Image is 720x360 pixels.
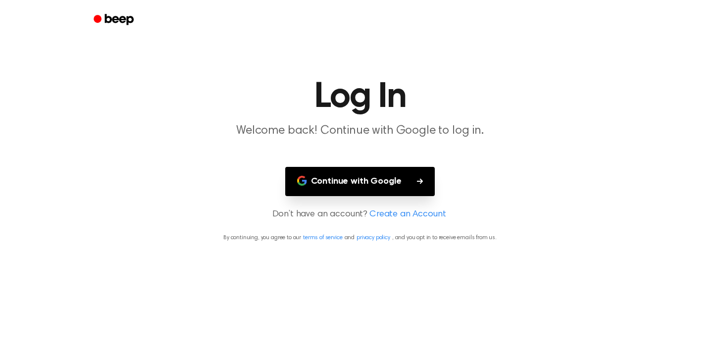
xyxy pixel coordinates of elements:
[285,167,435,196] button: Continue with Google
[12,233,708,242] p: By continuing, you agree to our and , and you opt in to receive emails from us.
[170,123,550,139] p: Welcome back! Continue with Google to log in.
[12,208,708,221] p: Don’t have an account?
[87,10,143,30] a: Beep
[369,208,446,221] a: Create an Account
[303,235,342,241] a: terms of service
[106,79,614,115] h1: Log In
[357,235,390,241] a: privacy policy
